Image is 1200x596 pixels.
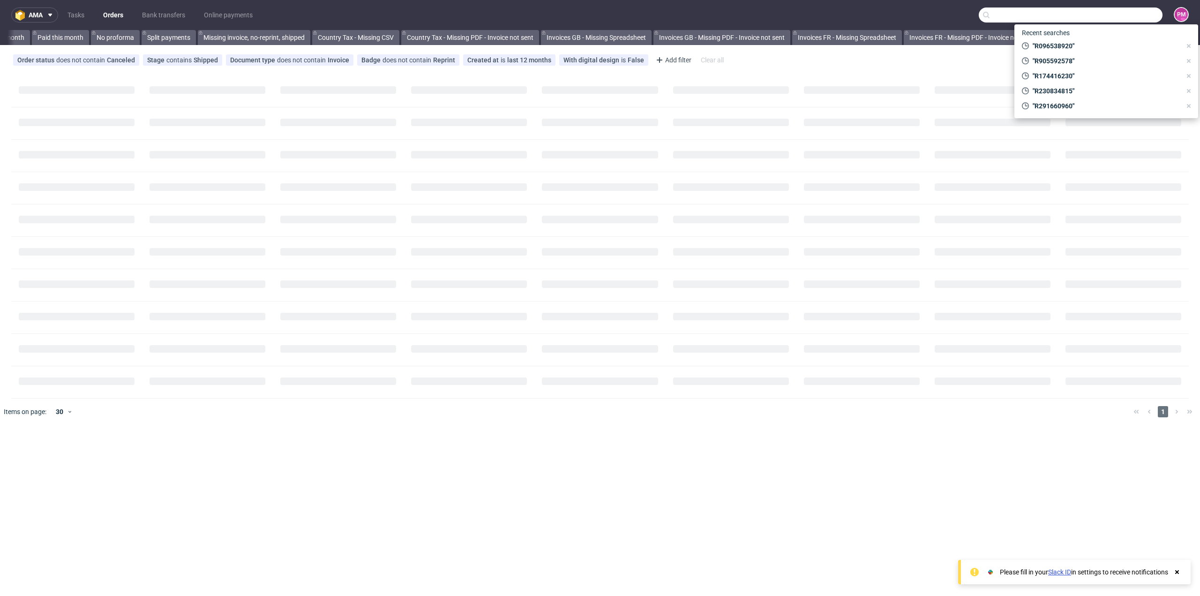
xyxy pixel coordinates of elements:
[652,53,693,68] div: Add filter
[401,30,539,45] a: Country Tax - Missing PDF - Invoice not sent
[1029,71,1181,81] span: "R174416230"
[32,30,89,45] a: Paid this month
[29,12,43,18] span: ama
[17,56,56,64] span: Order status
[4,407,46,416] span: Items on page:
[986,567,995,577] img: Slack
[97,8,129,23] a: Orders
[621,56,628,64] span: is
[792,30,902,45] a: Invoices FR - Missing Spreadsheet
[166,56,194,64] span: contains
[11,8,58,23] button: ama
[467,56,501,64] span: Created at
[1029,101,1181,111] span: "R291660960"
[194,56,218,64] div: Shipped
[1048,568,1071,576] a: Slack ID
[361,56,382,64] span: Badge
[563,56,621,64] span: With digital design
[136,8,191,23] a: Bank transfers
[1000,567,1168,577] div: Please fill in your in settings to receive notifications
[1158,406,1168,417] span: 1
[62,8,90,23] a: Tasks
[198,8,258,23] a: Online payments
[328,56,349,64] div: Invoice
[904,30,1040,45] a: Invoices FR - Missing PDF - Invoice not sent
[142,30,196,45] a: Split payments
[628,56,644,64] div: False
[198,30,310,45] a: Missing invoice, no-reprint, shipped
[501,56,507,64] span: is
[433,56,455,64] div: Reprint
[1029,86,1181,96] span: "R230834815"
[653,30,790,45] a: Invoices GB - Missing PDF - Invoice not sent
[312,30,399,45] a: Country Tax - Missing CSV
[230,56,277,64] span: Document type
[699,53,726,67] div: Clear all
[147,56,166,64] span: Stage
[277,56,328,64] span: does not contain
[15,10,29,21] img: logo
[107,56,135,64] div: Canceled
[1018,25,1073,40] span: Recent searches
[91,30,140,45] a: No proforma
[382,56,433,64] span: does not contain
[507,56,551,64] div: last 12 months
[56,56,107,64] span: does not contain
[1029,41,1181,51] span: "R096538920"
[1029,56,1181,66] span: "R905592578"
[50,405,67,418] div: 30
[541,30,652,45] a: Invoices GB - Missing Spreadsheet
[1175,8,1188,21] figcaption: PM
